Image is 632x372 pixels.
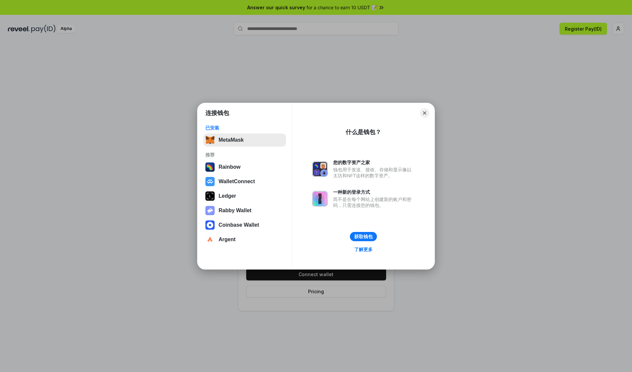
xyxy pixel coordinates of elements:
[346,128,381,136] div: 什么是钱包？
[205,162,215,172] img: svg+xml,%3Csvg%20width%3D%22120%22%20height%3D%22120%22%20viewBox%3D%220%200%20120%20120%22%20fil...
[203,233,286,246] button: Argent
[333,196,415,208] div: 而不是在每个网站上创建新的账户和密码，只需连接您的钱包。
[219,193,236,199] div: Ledger
[333,159,415,165] div: 您的数字资产之家
[205,125,284,131] div: 已安装
[219,237,236,243] div: Argent
[354,234,373,240] div: 获取钱包
[205,235,215,244] img: svg+xml,%3Csvg%20width%3D%2228%22%20height%3D%2228%22%20viewBox%3D%220%200%2028%2028%22%20fill%3D...
[219,222,259,228] div: Coinbase Wallet
[205,109,229,117] h1: 连接钱包
[312,161,328,177] img: svg+xml,%3Csvg%20xmlns%3D%22http%3A%2F%2Fwww.w3.org%2F2000%2Fsvg%22%20fill%3D%22none%22%20viewBox...
[203,160,286,174] button: Rainbow
[203,133,286,147] button: MetaMask
[205,135,215,145] img: svg+xml,%3Csvg%20fill%3D%22none%22%20height%3D%2233%22%20viewBox%3D%220%200%2035%2033%22%20width%...
[203,218,286,232] button: Coinbase Wallet
[203,175,286,188] button: WalletConnect
[333,189,415,195] div: 一种新的登录方式
[219,208,251,214] div: Rabby Wallet
[219,137,244,143] div: MetaMask
[354,246,373,252] div: 了解更多
[205,152,284,158] div: 推荐
[219,179,255,185] div: WalletConnect
[420,108,429,118] button: Close
[312,191,328,207] img: svg+xml,%3Csvg%20xmlns%3D%22http%3A%2F%2Fwww.w3.org%2F2000%2Fsvg%22%20fill%3D%22none%22%20viewBox...
[203,189,286,203] button: Ledger
[205,220,215,230] img: svg+xml,%3Csvg%20width%3D%2228%22%20height%3D%2228%22%20viewBox%3D%220%200%2028%2028%22%20fill%3D...
[333,167,415,179] div: 钱包用于发送、接收、存储和显示像以太坊和NFT这样的数字资产。
[205,177,215,186] img: svg+xml,%3Csvg%20width%3D%2228%22%20height%3D%2228%22%20viewBox%3D%220%200%2028%2028%22%20fill%3D...
[205,206,215,215] img: svg+xml,%3Csvg%20xmlns%3D%22http%3A%2F%2Fwww.w3.org%2F2000%2Fsvg%22%20fill%3D%22none%22%20viewBox...
[350,232,377,241] button: 获取钱包
[350,245,377,254] a: 了解更多
[219,164,241,170] div: Rainbow
[203,204,286,217] button: Rabby Wallet
[205,191,215,201] img: svg+xml,%3Csvg%20xmlns%3D%22http%3A%2F%2Fwww.w3.org%2F2000%2Fsvg%22%20width%3D%2228%22%20height%3...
